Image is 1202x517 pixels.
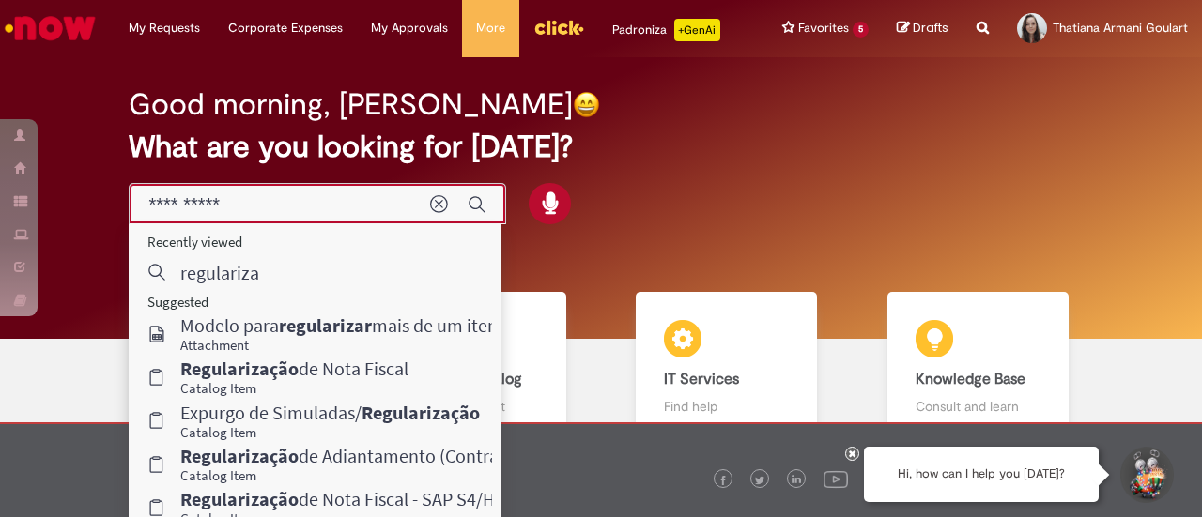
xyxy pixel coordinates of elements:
b: IT Services [664,370,739,388]
span: Corporate Expenses [228,19,343,38]
span: My Approvals [371,19,448,38]
img: happy-face.png [573,91,600,118]
span: Favorites [798,19,849,38]
h2: Good morning, [PERSON_NAME] [129,88,573,121]
img: ServiceNow [2,9,99,47]
div: Padroniza [612,19,720,41]
a: Knowledge Base Consult and learn [853,292,1104,473]
img: logo_footer_twitter.png [755,476,764,485]
b: Knowledge Base [916,370,1025,388]
a: IT Services Find help [601,292,853,473]
img: logo_footer_youtube.png [824,466,848,491]
img: click_logo_yellow_360x200.png [533,13,584,41]
span: 5 [853,22,869,38]
img: logo_footer_facebook.png [718,476,728,485]
div: Hi, how can I help you [DATE]? [864,447,1099,502]
span: Drafts [913,19,948,37]
span: Thatiana Armani Goulart [1053,20,1188,36]
p: +GenAi [674,19,720,41]
a: Clear up doubts Clear up doubts with Lupi Assist and Gen AI [99,292,350,473]
img: logo_footer_linkedin.png [792,475,801,486]
button: Start Support Conversation [1117,447,1174,503]
h2: What are you looking for [DATE]? [129,130,1072,163]
span: My Requests [129,19,200,38]
a: Drafts [897,20,948,38]
p: Find help [664,397,789,416]
span: More [476,19,505,38]
p: Consult and learn [916,397,1040,416]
